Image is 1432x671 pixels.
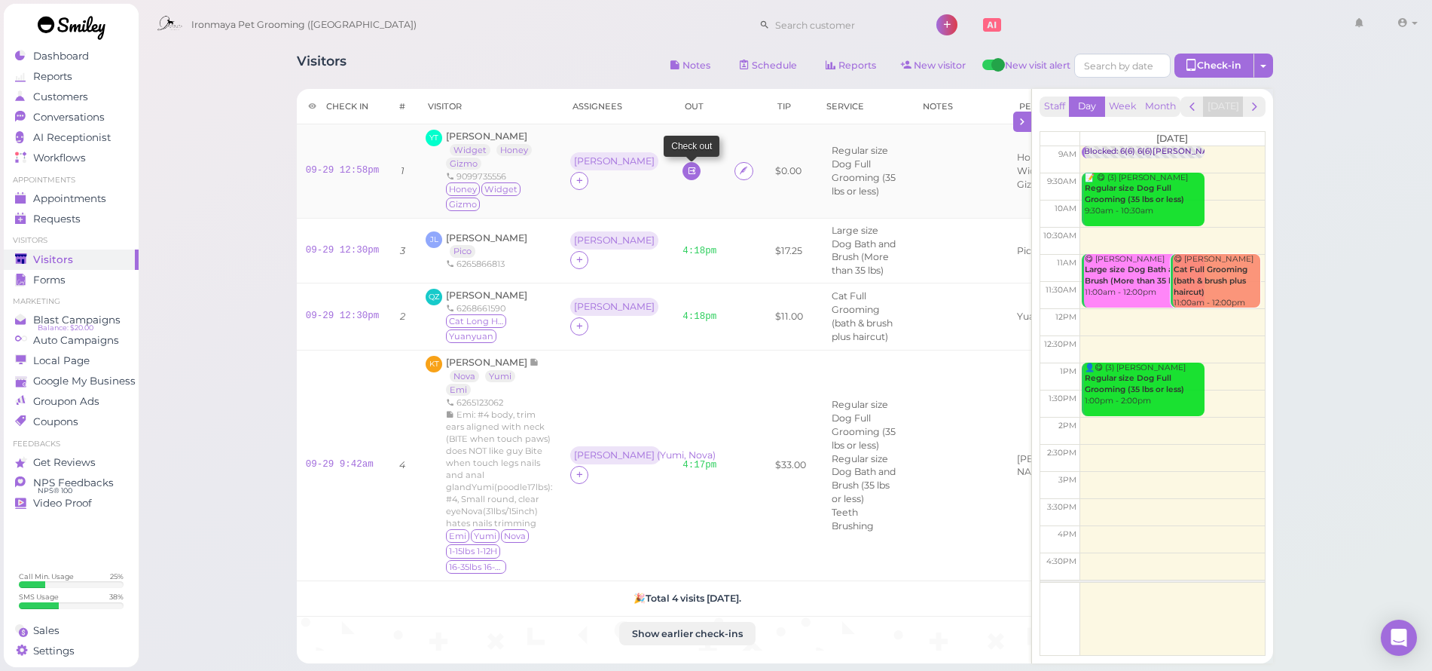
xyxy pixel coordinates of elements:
a: Get Reviews [4,452,139,473]
span: Appointments [33,192,106,205]
span: Get Reviews [33,456,96,469]
a: [PERSON_NAME] [446,290,527,301]
div: Pico [1017,244,1068,258]
a: Video Proof [4,493,139,513]
span: 1-15lbs 1-12H [446,544,500,558]
a: Blast Campaigns Balance: $20.00 [4,310,139,330]
button: Day [1069,97,1105,117]
div: [PERSON_NAME] [574,156,655,167]
a: 09-29 12:30pm [306,311,380,321]
a: AI Receptionist [4,127,139,148]
span: Yumi [471,529,499,543]
span: AI Receptionist [33,131,111,144]
div: 38 % [109,592,124,602]
span: [PERSON_NAME] [446,232,527,244]
a: 4:18pm [682,311,716,322]
button: Staff [1040,97,1070,117]
span: Video Proof [33,497,92,510]
div: Check-in [1174,54,1254,78]
div: [PERSON_NAME] ( Yumi, Nova ) [574,450,657,461]
span: Note [530,357,539,368]
span: 11:30am [1046,285,1076,295]
a: [PERSON_NAME] Widget Honey Gizmo [446,130,536,169]
i: 2 [400,311,405,322]
th: Out [673,89,725,124]
span: Yuanyuan [446,329,496,343]
a: Honey [496,144,532,156]
div: SMS Usage [19,592,59,602]
a: Reports [4,66,139,87]
i: 4 [399,459,405,470]
span: 3pm [1058,475,1076,485]
span: [PERSON_NAME] [446,357,530,368]
button: Show earlier check-ins [619,622,756,646]
div: [PERSON_NAME] [570,231,662,251]
b: Regular size Dog Full Grooming (35 lbs or less) [1085,373,1184,394]
button: prev [1180,97,1204,117]
span: Google My Business [33,375,136,388]
a: Gizmo [446,158,481,170]
div: 9099735556 [446,170,552,182]
b: Regular size Dog Full Grooming (35 lbs or less) [1085,183,1184,204]
span: 1pm [1060,366,1076,376]
div: 📝 😋 (3) [PERSON_NAME] 9:30am - 10:30am [1084,173,1205,217]
a: Coupons [4,412,139,432]
span: 11am [1057,258,1076,268]
div: # [399,100,405,112]
span: Reports [33,70,72,83]
span: 1:30pm [1049,394,1076,403]
span: Gizmo [446,198,480,211]
div: 6265123062 [446,397,552,409]
li: Teeth Brushing [828,506,902,533]
h1: Visitors [297,54,347,81]
div: [PERSON_NAME] [570,152,662,172]
div: Pet Name [1019,100,1066,112]
span: Nova [501,529,529,543]
a: Visitors [4,250,139,270]
div: Open Intercom Messenger [1381,620,1417,656]
span: Conversations [33,111,105,124]
span: 12:30pm [1044,339,1076,349]
span: YT [426,130,442,146]
b: Cat Full Grooming (bath & brush plus haircut) [1174,265,1247,296]
a: [PERSON_NAME] Nova Yumi Emi [446,357,539,395]
span: Customers [33,90,88,103]
span: 9:30am [1047,176,1076,186]
li: Large size Dog Bath and Brush (More than 35 lbs) [828,224,902,277]
td: $0.00 [766,124,815,219]
span: NPS® 100 [38,485,72,497]
li: Visitors [4,235,139,246]
a: Customers [4,87,139,107]
a: NPS Feedbacks NPS® 100 [4,473,139,493]
a: 4:17pm [682,460,716,470]
a: Widget [450,144,490,156]
td: $11.00 [766,283,815,351]
span: Settings [33,645,75,657]
th: Assignees [561,89,673,124]
span: Widget [481,182,521,196]
a: Sales [4,620,139,641]
div: 25 % [110,571,124,581]
a: 4:18pm [682,246,716,256]
td: $17.25 [766,218,815,283]
a: Appointments [4,188,139,209]
div: Blocked: 6(6) 6(6)[PERSON_NAME] • appointment [1084,146,1283,158]
a: Settings [4,641,139,661]
span: Groupon Ads [33,395,99,408]
span: 12pm [1055,312,1076,322]
a: Conversations [4,107,139,127]
a: 09-29 9:42am [306,459,374,470]
span: Cat Long Hair [446,314,506,328]
input: Search by date [1074,54,1171,78]
button: Week [1104,97,1141,117]
div: Yuanyuan [1017,310,1068,323]
span: Emi: #4 body, trim ears aligned with neck (BITE when touch paws) does NOT like guy Bite when touc... [446,409,552,529]
i: 1 [401,165,405,176]
span: [PERSON_NAME] [446,130,527,142]
a: New visitor [889,54,979,78]
h5: 🎉 Total 4 visits [DATE]. [306,593,1069,604]
div: [PERSON_NAME] [1017,452,1068,480]
a: Nova [450,370,479,382]
div: 6268661590 [446,302,552,314]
